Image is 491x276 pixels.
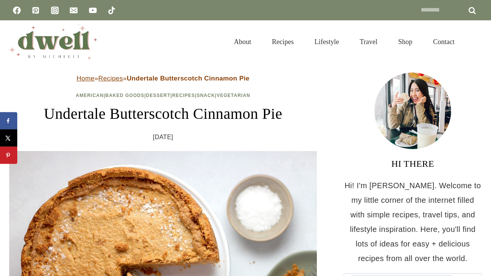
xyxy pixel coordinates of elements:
a: Snack [197,93,215,98]
a: Recipes [98,75,123,82]
a: TikTok [104,3,119,18]
a: Dessert [146,93,171,98]
a: Baked Goods [105,93,145,98]
a: Email [66,3,81,18]
a: American [76,93,104,98]
a: Recipes [172,93,195,98]
a: Recipes [262,28,304,55]
img: DWELL by michelle [9,24,97,59]
a: Home [77,75,95,82]
a: Pinterest [28,3,43,18]
a: Vegetarian [217,93,250,98]
h3: HI THERE [344,157,482,171]
a: Instagram [47,3,63,18]
h1: Undertale Butterscotch Cinnamon Pie [9,102,317,125]
strong: Undertale Butterscotch Cinnamon Pie [127,75,249,82]
a: Contact [423,28,465,55]
span: » » [77,75,250,82]
time: [DATE] [153,131,173,143]
a: About [224,28,262,55]
span: | | | | | [76,93,250,98]
a: Shop [388,28,423,55]
a: Travel [349,28,388,55]
a: Facebook [9,3,25,18]
p: Hi! I'm [PERSON_NAME]. Welcome to my little corner of the internet filled with simple recipes, tr... [344,178,482,266]
button: View Search Form [469,35,482,48]
nav: Primary Navigation [224,28,465,55]
a: Lifestyle [304,28,349,55]
a: YouTube [85,3,101,18]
